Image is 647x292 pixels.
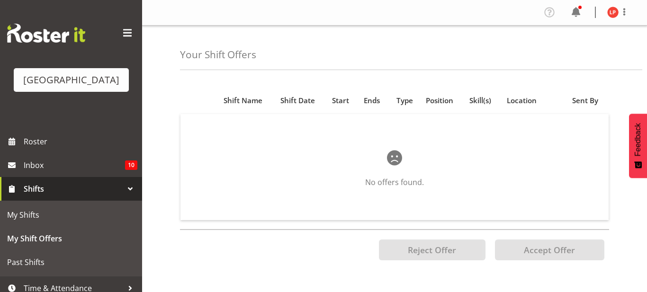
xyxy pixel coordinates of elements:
span: Ends [364,95,380,106]
span: Shift Name [224,95,262,106]
span: Start [332,95,349,106]
span: Location [507,95,537,106]
span: Sent By [572,95,598,106]
button: Accept Offer [495,239,604,260]
img: Rosterit website logo [7,24,85,43]
span: My Shift Offers [7,231,135,246]
span: Past Shifts [7,255,135,269]
button: Feedback - Show survey [629,114,647,178]
span: Shifts [24,182,123,196]
span: My Shifts [7,208,135,222]
span: Accept Offer [524,244,575,256]
span: Roster [24,134,137,149]
span: 10 [125,160,137,170]
span: Type [396,95,413,106]
a: My Shift Offers [2,227,140,250]
span: Inbox [24,158,125,172]
span: Shift Date [280,95,315,106]
span: Skill(s) [469,95,491,106]
a: Past Shifts [2,250,140,274]
a: My Shifts [2,203,140,227]
h4: Your Shift Offers [180,49,256,60]
span: Position [426,95,453,106]
p: No offers found. [211,177,578,188]
span: Reject Offer [408,244,456,256]
img: luca-pudda11632.jpg [607,7,619,18]
button: Reject Offer [379,239,485,260]
span: Feedback [634,123,642,156]
div: [GEOGRAPHIC_DATA] [23,73,119,87]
